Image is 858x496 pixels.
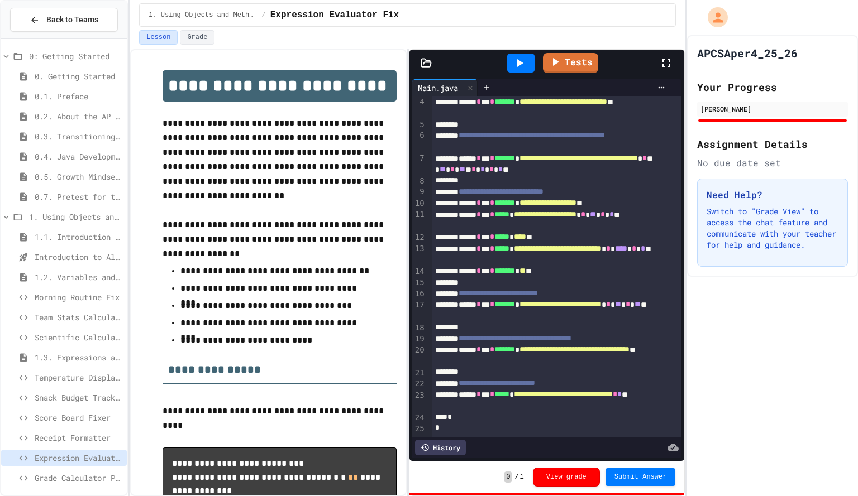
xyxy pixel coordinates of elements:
div: [PERSON_NAME] [700,104,845,114]
div: Main.java [412,79,478,96]
div: 8 [412,176,426,187]
span: 0.1. Preface [35,90,122,102]
div: 21 [412,368,426,379]
span: 1. Using Objects and Methods [149,11,257,20]
div: History [415,440,466,455]
a: Tests [543,53,598,73]
span: Expression Evaluator Fix [270,8,399,22]
span: / [262,11,266,20]
div: 9 [412,186,426,198]
div: 23 [412,390,426,413]
button: Grade [180,30,214,45]
div: 10 [412,198,426,209]
div: 24 [412,412,426,423]
div: 22 [412,378,426,389]
h2: Your Progress [697,79,848,95]
div: Main.java [412,82,464,94]
div: No due date set [697,156,848,170]
button: Back to Teams [10,8,118,32]
span: Morning Routine Fix [35,291,122,303]
div: 20 [412,345,426,368]
div: 7 [412,153,426,176]
div: 18 [412,322,426,334]
button: View grade [533,468,600,487]
span: Snack Budget Tracker [35,392,122,403]
span: Grade Calculator Pro [35,472,122,484]
span: 0.2. About the AP CSA Exam [35,110,122,122]
div: 17 [412,300,426,322]
div: 19 [412,334,426,345]
span: Receipt Formatter [35,432,122,444]
h2: Assignment Details [697,136,848,152]
span: Expression Evaluator Fix [35,452,122,464]
div: My Account [696,4,731,30]
div: 11 [412,209,426,232]
h1: APCSAper4_25_26 [697,45,798,61]
div: 4 [412,97,426,119]
span: Temperature Display Fix [35,372,122,383]
div: 15 [412,277,426,288]
span: Score Board Fixer [35,412,122,423]
div: 16 [412,288,426,300]
p: Switch to "Grade View" to access the chat feature and communicate with your teacher for help and ... [707,206,838,251]
div: 12 [412,232,426,243]
div: 14 [412,266,426,277]
span: 0. Getting Started [35,70,122,82]
span: 1 [520,473,524,481]
span: 0: Getting Started [29,50,122,62]
span: Team Stats Calculator [35,311,122,323]
button: Submit Answer [606,468,676,486]
div: 25 [412,423,426,435]
span: 1. Using Objects and Methods [29,211,122,223]
span: 0.5. Growth Mindset and Pair Programming [35,171,122,182]
span: 1.2. Variables and Data Types [35,271,122,283]
span: 0 [504,471,512,483]
span: Introduction to Algorithms, Programming, and Compilers [35,251,122,263]
span: / [514,473,518,481]
span: 0.3. Transitioning from AP CSP to AP CSA [35,131,122,142]
span: 1.3. Expressions and Output [New] [35,351,122,363]
span: 0.7. Pretest for the AP CSA Exam [35,191,122,203]
span: Back to Teams [46,14,98,26]
button: Lesson [139,30,178,45]
div: 13 [412,243,426,266]
span: Scientific Calculator [35,331,122,343]
span: 0.4. Java Development Environments [35,151,122,162]
div: 6 [412,130,426,153]
span: Submit Answer [614,473,667,481]
h3: Need Help? [707,188,838,201]
div: 5 [412,119,426,131]
span: 1.1. Introduction to Algorithms, Programming, and Compilers [35,231,122,243]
